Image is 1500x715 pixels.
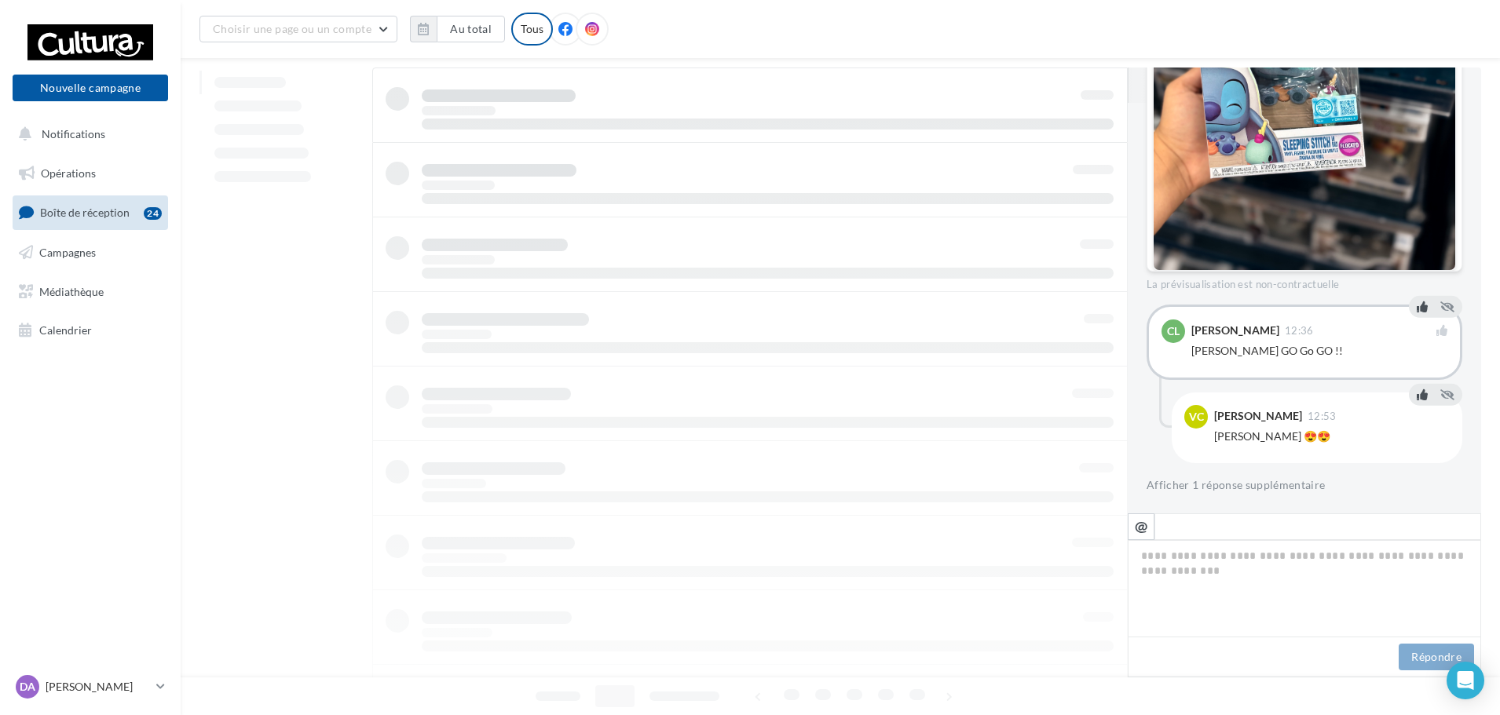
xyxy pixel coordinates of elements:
[41,166,96,180] span: Opérations
[511,13,553,46] div: Tous
[1147,476,1326,494] button: Afficher 1 réponse supplémentaire
[9,314,171,347] a: Calendrier
[39,284,104,297] span: Médiathèque
[39,323,92,337] span: Calendrier
[9,118,165,151] button: Notifications
[1285,326,1314,336] span: 12:36
[410,16,505,42] button: Au total
[39,246,96,259] span: Campagnes
[199,16,397,42] button: Choisir une page ou un compte
[1167,323,1180,339] span: Cl
[437,16,505,42] button: Au total
[1135,519,1148,533] i: @
[1191,325,1279,336] div: [PERSON_NAME]
[42,127,105,140] span: Notifications
[9,275,171,308] a: Médiathèque
[1189,409,1204,425] span: VC
[1128,513,1154,540] button: @
[1147,272,1462,292] div: La prévisualisation est non-contractuelle
[46,679,150,695] p: [PERSON_NAME]
[9,236,171,269] a: Campagnes
[40,206,130,219] span: Boîte de réception
[1191,343,1447,359] div: [PERSON_NAME] GO Go GO !!
[20,679,35,695] span: DA
[144,207,162,220] div: 24
[213,22,371,35] span: Choisir une page ou un compte
[13,672,168,702] a: DA [PERSON_NAME]
[9,157,171,190] a: Opérations
[1214,429,1450,444] div: [PERSON_NAME] 😍😍
[1214,410,1302,421] div: [PERSON_NAME]
[1399,644,1474,670] button: Répondre
[13,75,168,101] button: Nouvelle campagne
[1447,662,1484,699] div: Open Intercom Messenger
[1308,411,1337,421] span: 12:53
[9,195,171,229] a: Boîte de réception24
